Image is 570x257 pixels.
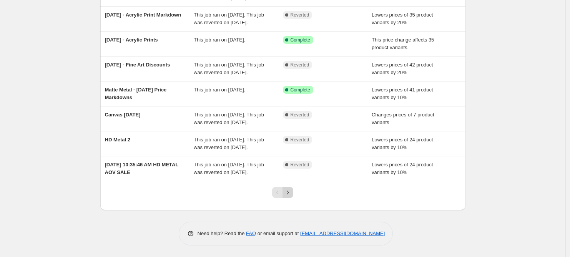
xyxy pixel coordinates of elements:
span: Changes prices of 7 product variants [372,112,434,125]
span: This price change affects 35 product variants. [372,37,434,50]
span: This job ran on [DATE]. [194,37,245,43]
span: Reverted [291,12,309,18]
span: This job ran on [DATE]. This job was reverted on [DATE]. [194,62,264,75]
span: [DATE] - Acrylic Print Markdown [105,12,181,18]
span: Lowers prices of 35 product variants by 20% [372,12,433,25]
button: Next [283,187,293,198]
a: FAQ [246,230,256,236]
span: [DATE] - Fine Art Discounts [105,62,170,68]
span: This job ran on [DATE]. This job was reverted on [DATE]. [194,112,264,125]
span: Reverted [291,112,309,118]
span: Lowers prices of 24 product variants by 10% [372,137,433,150]
span: Lowers prices of 24 product variants by 10% [372,162,433,175]
span: Need help? Read the [198,230,246,236]
span: This job ran on [DATE]. This job was reverted on [DATE]. [194,162,264,175]
span: HD Metal 2 [105,137,130,143]
span: [DATE] 10:35:46 AM HD METAL AOV SALE [105,162,179,175]
a: [EMAIL_ADDRESS][DOMAIN_NAME] [300,230,385,236]
span: Reverted [291,62,309,68]
span: Reverted [291,137,309,143]
span: Complete [291,87,310,93]
span: [DATE] - Acrylic Prints [105,37,158,43]
span: This job ran on [DATE]. [194,87,245,93]
span: Matte Metal - [DATE] Price Markdowns [105,87,167,100]
span: Canvas [DATE] [105,112,141,118]
span: Lowers prices of 42 product variants by 20% [372,62,433,75]
span: Reverted [291,162,309,168]
span: or email support at [256,230,300,236]
span: Lowers prices of 41 product variants by 10% [372,87,433,100]
span: This job ran on [DATE]. This job was reverted on [DATE]. [194,137,264,150]
nav: Pagination [272,187,293,198]
span: Complete [291,37,310,43]
span: This job ran on [DATE]. This job was reverted on [DATE]. [194,12,264,25]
